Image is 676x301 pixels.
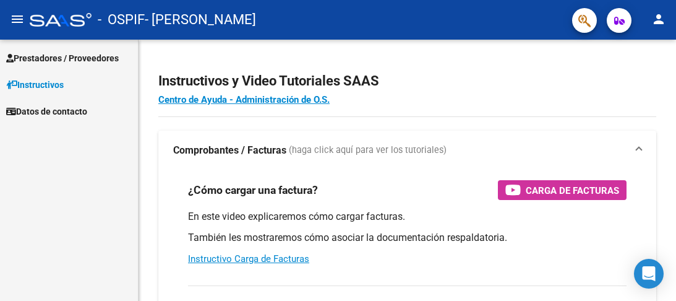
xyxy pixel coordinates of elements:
[188,253,309,264] a: Instructivo Carga de Facturas
[498,180,627,200] button: Carga de Facturas
[158,94,330,105] a: Centro de Ayuda - Administración de O.S.
[651,12,666,27] mat-icon: person
[173,144,286,157] strong: Comprobantes / Facturas
[145,6,256,33] span: - [PERSON_NAME]
[634,259,664,289] div: Open Intercom Messenger
[6,78,64,92] span: Instructivos
[188,181,318,199] h3: ¿Cómo cargar una factura?
[158,69,656,93] h2: Instructivos y Video Tutoriales SAAS
[6,51,119,65] span: Prestadores / Proveedores
[188,231,627,245] p: También les mostraremos cómo asociar la documentación respaldatoria.
[98,6,145,33] span: - OSPIF
[188,210,627,224] p: En este video explicaremos cómo cargar facturas.
[158,131,656,170] mat-expansion-panel-header: Comprobantes / Facturas (haga click aquí para ver los tutoriales)
[10,12,25,27] mat-icon: menu
[526,183,619,198] span: Carga de Facturas
[6,105,87,118] span: Datos de contacto
[289,144,447,157] span: (haga click aquí para ver los tutoriales)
